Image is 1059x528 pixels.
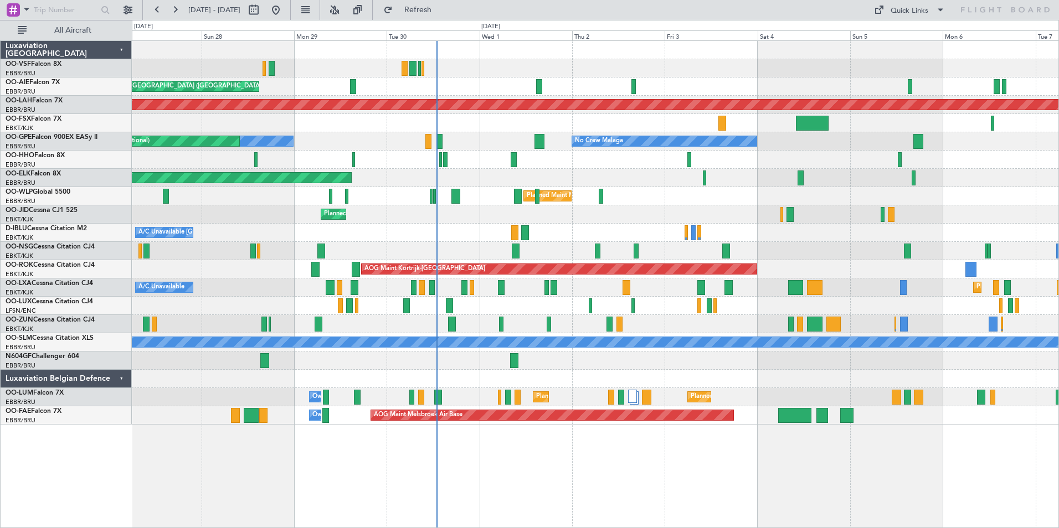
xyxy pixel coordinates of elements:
span: OO-ELK [6,170,30,177]
a: OO-WLPGlobal 5500 [6,189,70,195]
a: EBKT/KJK [6,288,33,297]
div: Planned Maint Kortrijk-[GEOGRAPHIC_DATA] [324,206,453,222]
span: OO-GPE [6,134,32,141]
span: OO-LUM [6,390,33,396]
div: Fri 3 [665,30,757,40]
span: OO-LAH [6,97,32,104]
a: OO-ELKFalcon 8X [6,170,61,177]
span: All Aircraft [29,27,117,34]
div: [DATE] [481,22,500,32]
div: Thu 2 [572,30,665,40]
span: Refresh [395,6,441,14]
div: Sat 4 [758,30,850,40]
a: LFSN/ENC [6,307,36,315]
span: N604GF [6,353,32,360]
span: OO-JID [6,207,29,214]
div: Owner Melsbroek Air Base [312,389,388,405]
div: Mon 29 [294,30,387,40]
div: Tue 30 [387,30,479,40]
span: OO-ZUN [6,317,33,323]
div: Planned Maint Milan (Linate) [527,188,606,204]
a: EBBR/BRU [6,197,35,205]
div: No Crew Malaga [575,133,623,149]
a: D-IBLUCessna Citation M2 [6,225,87,232]
a: EBBR/BRU [6,106,35,114]
span: OO-LUX [6,298,32,305]
a: OO-LXACessna Citation CJ4 [6,280,93,287]
span: OO-FSX [6,116,31,122]
a: EBBR/BRU [6,361,35,370]
span: OO-AIE [6,79,29,86]
a: EBKT/KJK [6,252,33,260]
div: AOG Maint Melsbroek Air Base [374,407,462,423]
a: EBKT/KJK [6,325,33,333]
span: [DATE] - [DATE] [188,5,240,15]
a: OO-FSXFalcon 7X [6,116,61,122]
div: Owner Melsbroek Air Base [312,407,388,423]
a: EBKT/KJK [6,234,33,242]
a: EBBR/BRU [6,161,35,169]
a: EBBR/BRU [6,343,35,351]
a: OO-HHOFalcon 8X [6,152,65,159]
span: OO-NSG [6,244,33,250]
span: OO-SLM [6,335,32,341]
button: All Aircraft [12,22,120,39]
div: Wed 1 [480,30,572,40]
a: OO-LUMFalcon 7X [6,390,64,396]
a: OO-SLMCessna Citation XLS [6,335,94,341]
div: Quick Links [891,6,928,17]
div: Sat 27 [109,30,201,40]
a: OO-ROKCessna Citation CJ4 [6,262,95,268]
a: EBBR/BRU [6,416,35,425]
a: OO-ZUNCessna Citation CJ4 [6,317,95,323]
a: OO-FAEFalcon 7X [6,408,61,415]
a: EBKT/KJK [6,270,33,278]
a: N604GFChallenger 604 [6,353,79,360]
a: OO-NSGCessna Citation CJ4 [6,244,95,250]
span: OO-ROK [6,262,33,268]
span: OO-WLP [6,189,33,195]
span: OO-VSF [6,61,31,68]
a: EBKT/KJK [6,215,33,224]
div: Sun 5 [850,30,943,40]
a: OO-AIEFalcon 7X [6,79,60,86]
div: Planned Maint [GEOGRAPHIC_DATA] ([GEOGRAPHIC_DATA] National) [691,389,891,405]
a: OO-LUXCessna Citation CJ4 [6,298,93,305]
div: Mon 6 [943,30,1035,40]
a: EBBR/BRU [6,398,35,406]
input: Trip Number [34,2,97,18]
div: AOG Maint Kortrijk-[GEOGRAPHIC_DATA] [364,261,485,277]
a: EBBR/BRU [6,69,35,77]
a: OO-JIDCessna CJ1 525 [6,207,78,214]
div: Planned Maint [GEOGRAPHIC_DATA] ([GEOGRAPHIC_DATA] National) [536,389,737,405]
a: EBBR/BRU [6,142,35,151]
a: OO-VSFFalcon 8X [6,61,61,68]
span: D-IBLU [6,225,27,232]
div: Planned Maint [GEOGRAPHIC_DATA] ([GEOGRAPHIC_DATA]) [89,78,263,95]
a: EBBR/BRU [6,87,35,96]
div: [DATE] [134,22,153,32]
div: A/C Unavailable [138,279,184,296]
div: Sun 28 [202,30,294,40]
span: OO-FAE [6,408,31,415]
button: Refresh [378,1,445,19]
div: A/C Unavailable [GEOGRAPHIC_DATA]-[GEOGRAPHIC_DATA] [138,224,315,241]
span: OO-HHO [6,152,34,159]
span: OO-LXA [6,280,32,287]
button: Quick Links [868,1,950,19]
a: EBKT/KJK [6,124,33,132]
a: OO-GPEFalcon 900EX EASy II [6,134,97,141]
a: EBBR/BRU [6,179,35,187]
a: OO-LAHFalcon 7X [6,97,63,104]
